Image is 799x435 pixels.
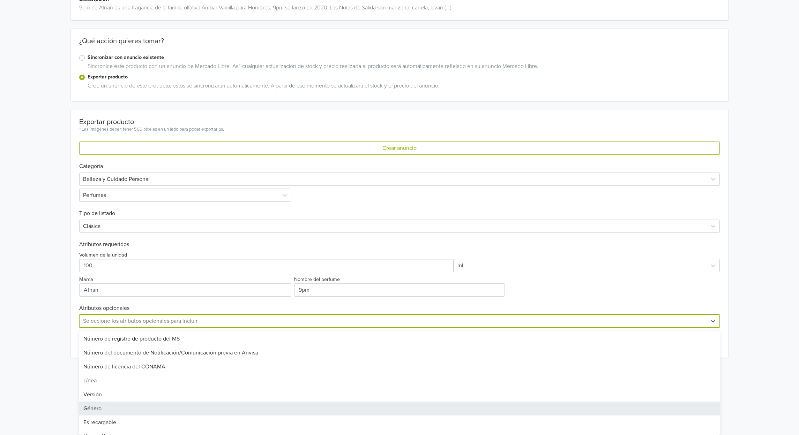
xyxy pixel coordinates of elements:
button: Crear anuncio [79,142,719,155]
div: Número de registro de producto del MS [79,332,719,346]
div: ¿Qué acción quieres tomar? [71,37,728,54]
div: * Las imágenes deben tener 500 píxeles en un lado para poder exportarlas. [79,126,224,133]
h6: Categoría [79,155,719,170]
div: Número del documento de Notificación/Comunicación previa en Anvisa [79,346,719,360]
div: Exportar producto [79,118,224,126]
div: 9pm de Afnan es una fragancia de la familia olfativa Ámbar Vainilla para Hombres. 9pm se lanzó en... [71,3,728,12]
div: Número de licencia del CONAMA [79,360,719,374]
h6: Atributos opcionales [79,305,719,312]
div: Cree un anuncio de este producto, estos se sincronizarán automáticamente. A partir de ese momento... [85,82,719,93]
div: Es recargable [79,415,719,429]
label: Marca [79,276,93,283]
div: Sincronice este producto con un anuncio de Mercado Libre. Así, cualquier actualización de stock y... [85,62,719,73]
div: Línea [79,374,719,388]
label: Exportar producto [88,73,719,81]
label: Volumen de la unidad [79,251,127,259]
div: Género [79,402,719,415]
label: Sincronizar con anuncio existente [88,54,719,61]
h6: Atributos requeridos [79,241,719,248]
div: Versión [79,388,719,402]
label: Nombre del perfume [294,276,340,283]
h6: Tipo de listado [79,202,719,217]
